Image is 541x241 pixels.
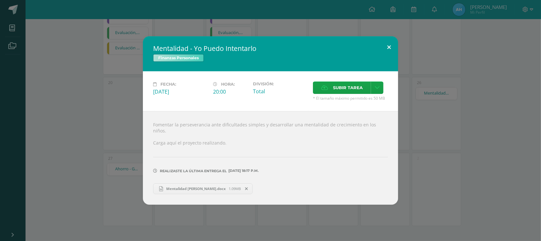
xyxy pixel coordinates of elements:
h2: Mentalidad - Yo Puedo Intentarlo [153,44,388,53]
div: Fomentar la perseverancia ante dificultades simples y desarrollar una mentalidad de crecimiento e... [143,111,398,204]
div: [DATE] [153,88,208,95]
span: Finanzas Personales [153,54,204,62]
div: Total [253,88,308,95]
span: * El tamaño máximo permitido es 50 MB [313,96,388,101]
span: Mentalidad [PERSON_NAME].docx [163,186,229,191]
span: Subir tarea [333,82,363,94]
div: 20:00 [213,88,248,95]
a: Mentalidad [PERSON_NAME].docx 1.09MB [153,183,253,194]
span: Fecha: [160,82,176,87]
span: 1.09MB [229,186,241,191]
label: División: [253,82,308,86]
span: Realizaste la última entrega el [160,169,227,173]
span: Hora: [221,82,235,87]
button: Close (Esc) [380,36,398,58]
span: Remover entrega [241,185,252,192]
